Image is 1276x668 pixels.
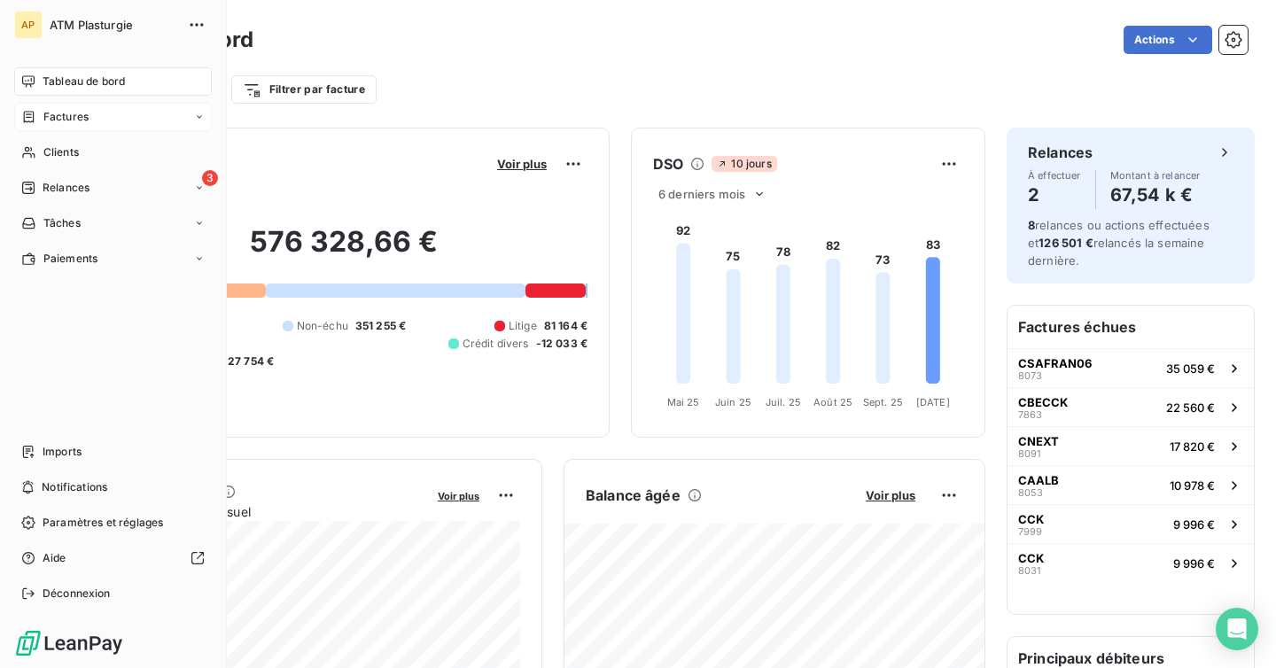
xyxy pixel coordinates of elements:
[1018,526,1042,537] span: 7999
[100,502,425,521] span: Chiffre d'affaires mensuel
[43,180,89,196] span: Relances
[1170,439,1215,454] span: 17 820 €
[42,479,107,495] span: Notifications
[860,487,921,503] button: Voir plus
[1216,608,1258,650] div: Open Intercom Messenger
[432,487,485,503] button: Voir plus
[14,11,43,39] div: AP
[1008,543,1254,582] button: CCK80319 996 €
[1018,409,1042,420] span: 7863
[1028,142,1093,163] h6: Relances
[813,396,852,408] tspan: Août 25
[1110,170,1201,181] span: Montant à relancer
[1166,400,1215,415] span: 22 560 €
[438,490,479,502] span: Voir plus
[586,485,681,506] h6: Balance âgée
[1008,465,1254,504] button: CAALB805310 978 €
[544,318,587,334] span: 81 164 €
[202,170,218,186] span: 3
[1173,556,1215,571] span: 9 996 €
[14,544,212,572] a: Aide
[1018,487,1043,498] span: 8053
[658,187,745,201] span: 6 derniers mois
[1170,478,1215,493] span: 10 978 €
[1173,517,1215,532] span: 9 996 €
[1028,170,1081,181] span: À effectuer
[43,550,66,566] span: Aide
[1028,181,1081,209] h4: 2
[1008,387,1254,426] button: CBECCK786322 560 €
[715,396,751,408] tspan: Juin 25
[916,396,950,408] tspan: [DATE]
[14,629,124,657] img: Logo LeanPay
[100,224,587,277] h2: 576 328,66 €
[492,156,552,172] button: Voir plus
[297,318,348,334] span: Non-échu
[1028,218,1035,232] span: 8
[497,157,547,171] span: Voir plus
[1008,348,1254,387] button: CSAFRAN06807335 059 €
[766,396,801,408] tspan: Juil. 25
[43,444,82,460] span: Imports
[1124,26,1212,54] button: Actions
[1018,434,1059,448] span: CNEXT
[222,353,274,369] span: -27 754 €
[1008,306,1254,348] h6: Factures échues
[43,515,163,531] span: Paramètres et réglages
[1028,218,1210,268] span: relances ou actions effectuées et relancés la semaine dernière.
[43,109,89,125] span: Factures
[1018,473,1059,487] span: CAALB
[1018,565,1040,576] span: 8031
[1018,395,1068,409] span: CBECCK
[653,153,683,175] h6: DSO
[1018,512,1044,526] span: CCK
[43,215,81,231] span: Tâches
[712,156,776,172] span: 10 jours
[1018,356,1092,370] span: CSAFRAN06
[43,586,111,602] span: Déconnexion
[1166,361,1215,376] span: 35 059 €
[866,488,915,502] span: Voir plus
[667,396,700,408] tspan: Mai 25
[1018,551,1044,565] span: CCK
[43,144,79,160] span: Clients
[355,318,406,334] span: 351 255 €
[1008,504,1254,543] button: CCK79999 996 €
[43,74,125,89] span: Tableau de bord
[50,18,177,32] span: ATM Plasturgie
[509,318,537,334] span: Litige
[1110,181,1201,209] h4: 67,54 k €
[1039,236,1093,250] span: 126 501 €
[463,336,529,352] span: Crédit divers
[863,396,903,408] tspan: Sept. 25
[536,336,587,352] span: -12 033 €
[1008,426,1254,465] button: CNEXT809117 820 €
[1018,370,1042,381] span: 8073
[43,251,97,267] span: Paiements
[1018,448,1040,459] span: 8091
[231,75,377,104] button: Filtrer par facture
